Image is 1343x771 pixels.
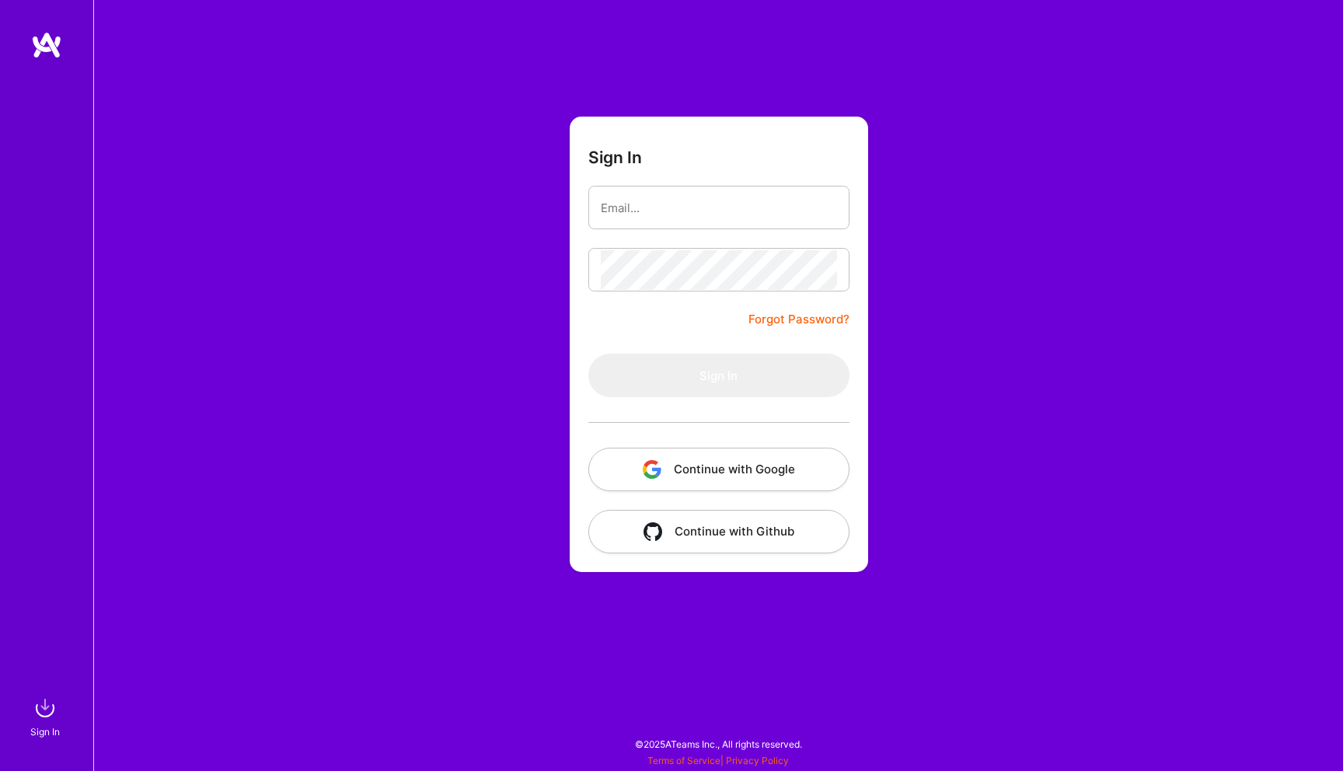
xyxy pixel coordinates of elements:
[647,755,720,766] a: Terms of Service
[588,448,849,491] button: Continue with Google
[30,724,60,740] div: Sign In
[643,460,661,479] img: icon
[30,693,61,724] img: sign in
[588,510,849,553] button: Continue with Github
[93,724,1343,763] div: © 2025 ATeams Inc., All rights reserved.
[31,31,62,59] img: logo
[33,693,61,740] a: sign inSign In
[748,310,849,329] a: Forgot Password?
[601,188,837,228] input: Email...
[647,755,789,766] span: |
[588,354,849,397] button: Sign In
[644,522,662,541] img: icon
[726,755,789,766] a: Privacy Policy
[588,148,642,167] h3: Sign In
